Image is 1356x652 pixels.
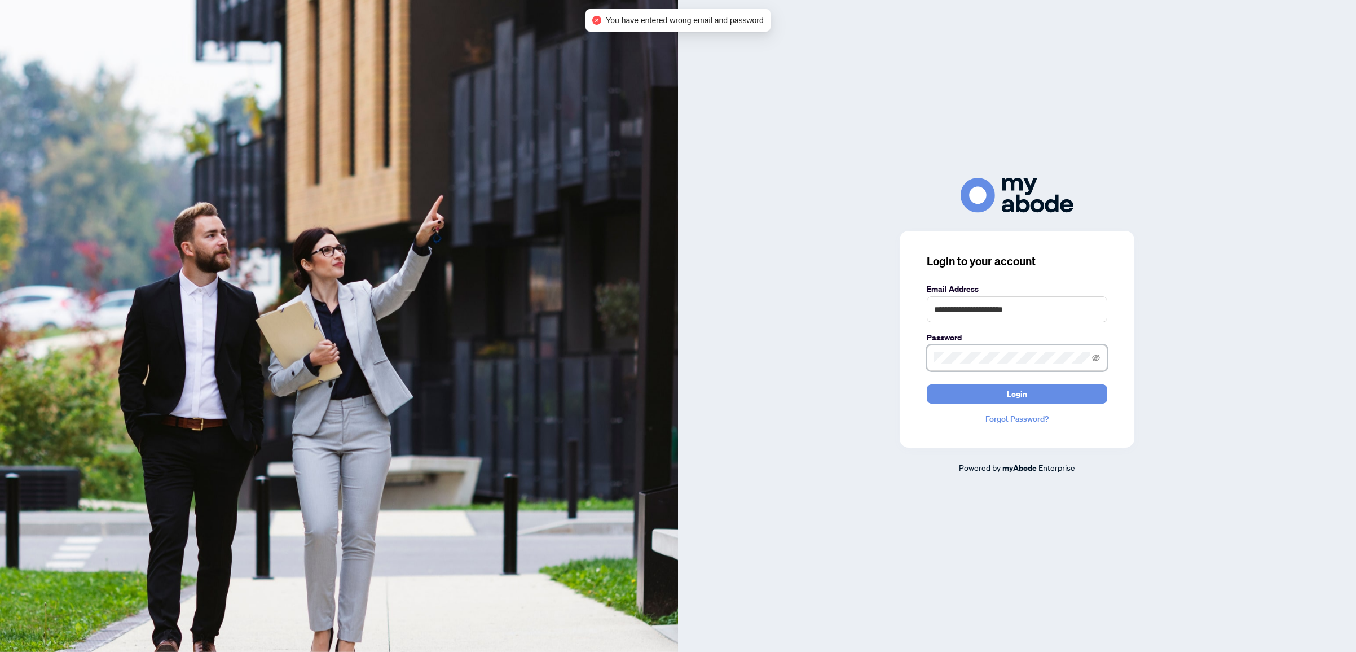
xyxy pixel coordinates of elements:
span: You have entered wrong email and password [606,14,764,27]
img: ma-logo [961,178,1073,212]
a: Forgot Password? [927,413,1107,425]
span: Enterprise [1038,462,1075,472]
a: myAbode [1002,462,1037,474]
span: eye-invisible [1092,354,1100,362]
span: Login [1007,385,1027,403]
label: Password [927,331,1107,344]
span: close-circle [592,16,601,25]
h3: Login to your account [927,253,1107,269]
span: Powered by [959,462,1001,472]
label: Email Address [927,283,1107,295]
button: Login [927,384,1107,404]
